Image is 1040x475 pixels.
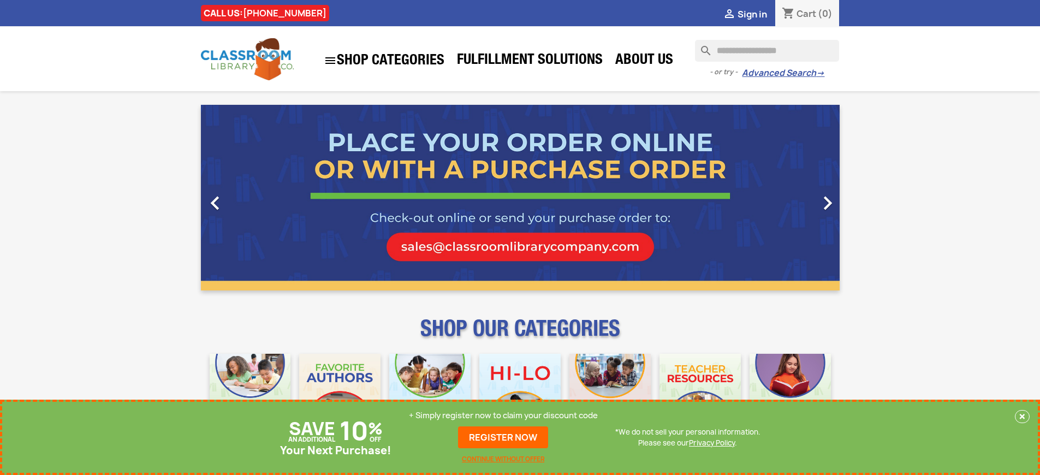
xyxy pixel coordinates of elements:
[744,105,840,290] a: Next
[324,54,337,67] i: 
[201,105,840,290] ul: Carousel container
[723,8,767,20] a:  Sign in
[201,189,229,217] i: 
[818,8,833,20] span: (0)
[451,50,608,72] a: Fulfillment Solutions
[389,354,471,435] img: CLC_Phonics_And_Decodables_Mobile.jpg
[569,354,651,435] img: CLC_Fiction_Nonfiction_Mobile.jpg
[201,325,840,345] p: SHOP OUR CATEGORIES
[695,40,708,53] i: search
[299,354,381,435] img: CLC_Favorite_Authors_Mobile.jpg
[318,49,450,73] a: SHOP CATEGORIES
[797,8,816,20] span: Cart
[738,8,767,20] span: Sign in
[201,105,297,290] a: Previous
[210,354,291,435] img: CLC_Bulk_Mobile.jpg
[201,5,329,21] div: CALL US:
[816,68,824,79] span: →
[814,189,841,217] i: 
[243,7,326,19] a: [PHONE_NUMBER]
[723,8,736,21] i: 
[201,38,294,80] img: Classroom Library Company
[479,354,561,435] img: CLC_HiLo_Mobile.jpg
[782,8,795,21] i: shopping_cart
[610,50,679,72] a: About Us
[742,68,824,79] a: Advanced Search→
[710,67,742,78] span: - or try -
[659,354,741,435] img: CLC_Teacher_Resources_Mobile.jpg
[695,40,839,62] input: Search
[750,354,831,435] img: CLC_Dyslexia_Mobile.jpg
